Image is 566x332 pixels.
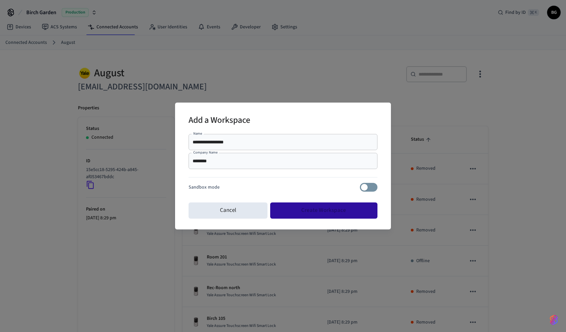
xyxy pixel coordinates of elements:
label: Company Name [193,150,218,155]
h2: Add a Workspace [189,111,250,131]
p: Sandbox mode [189,184,220,191]
img: SeamLogoGradient.69752ec5.svg [550,314,558,325]
label: Name [193,131,202,136]
button: Cancel [189,202,267,219]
